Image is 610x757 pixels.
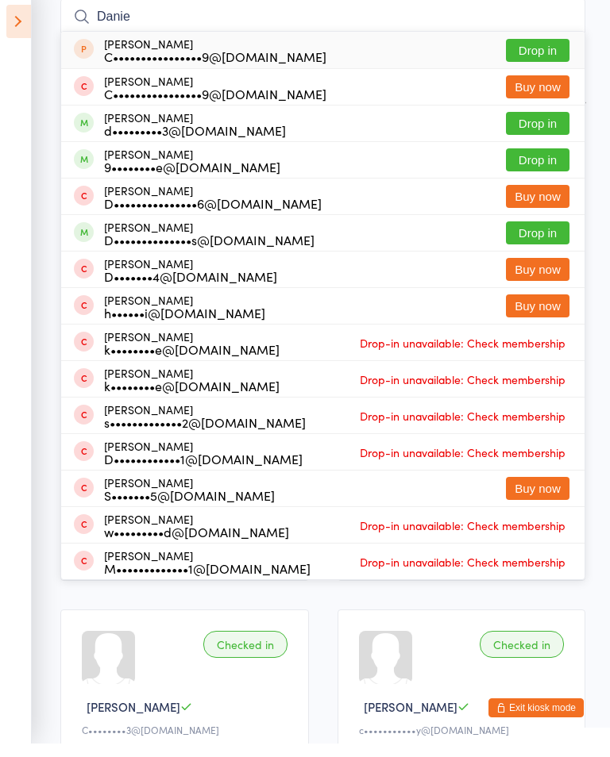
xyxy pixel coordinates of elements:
button: Buy now [506,271,569,294]
div: [PERSON_NAME] [104,307,265,332]
div: c•••••••••••y@[DOMAIN_NAME] [359,736,569,750]
div: D••••••••••••••s@[DOMAIN_NAME] [104,247,315,259]
span: Drop-in unavailable: Check membership [356,344,569,368]
button: Buy now [506,198,569,221]
div: [PERSON_NAME] [104,417,306,442]
div: D•••••••4@[DOMAIN_NAME] [104,283,277,296]
div: [PERSON_NAME] [104,380,280,405]
div: h••••••i@[DOMAIN_NAME] [104,320,265,332]
div: C••••••••••••••••9@[DOMAIN_NAME] [104,101,326,113]
button: Drop in [506,162,569,185]
div: [PERSON_NAME] [104,453,303,478]
div: Checked in [480,644,564,671]
span: [PERSON_NAME] [364,712,457,728]
div: [PERSON_NAME] [104,563,311,588]
input: Search [60,12,585,48]
button: Drop in [506,52,569,75]
div: k••••••••e@[DOMAIN_NAME] [104,393,280,405]
div: [PERSON_NAME] [104,234,315,259]
div: [PERSON_NAME] [104,125,286,150]
div: [PERSON_NAME] [104,271,277,296]
div: k••••••••e@[DOMAIN_NAME] [104,356,280,369]
span: Drop-in unavailable: Check membership [356,454,569,478]
div: s•••••••••••••2@[DOMAIN_NAME] [104,429,306,442]
div: D•••••••••••••••6@[DOMAIN_NAME] [104,210,322,223]
div: [PERSON_NAME] [104,526,289,551]
span: Drop-in unavailable: Check membership [356,527,569,551]
button: Buy now [506,490,569,513]
span: Drop-in unavailable: Check membership [356,381,569,405]
div: 9••••••••e@[DOMAIN_NAME] [104,174,280,186]
div: [PERSON_NAME] [104,198,322,223]
div: d•••••••••3@[DOMAIN_NAME] [104,137,286,150]
div: [PERSON_NAME] [104,490,275,515]
button: Drop in [506,235,569,258]
div: Checked in [203,644,288,671]
button: Drop in [506,125,569,148]
div: M•••••••••••••1@[DOMAIN_NAME] [104,575,311,588]
div: S•••••••5@[DOMAIN_NAME] [104,502,275,515]
span: Drop-in unavailable: Check membership [356,563,569,587]
div: w•••••••••d@[DOMAIN_NAME] [104,539,289,551]
div: [PERSON_NAME] [104,51,326,76]
button: Buy now [506,89,569,112]
div: [PERSON_NAME] [104,161,280,186]
div: [PERSON_NAME] [104,344,280,369]
div: D••••••••••••1@[DOMAIN_NAME] [104,466,303,478]
button: Exit kiosk mode [488,712,584,731]
button: Buy now [506,308,569,331]
span: [PERSON_NAME] [87,712,180,728]
div: C••••••••3@[DOMAIN_NAME] [82,736,292,750]
div: C••••••••••••••••9@[DOMAIN_NAME] [104,63,326,76]
span: Drop-in unavailable: Check membership [356,417,569,441]
div: [PERSON_NAME] [104,88,326,113]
